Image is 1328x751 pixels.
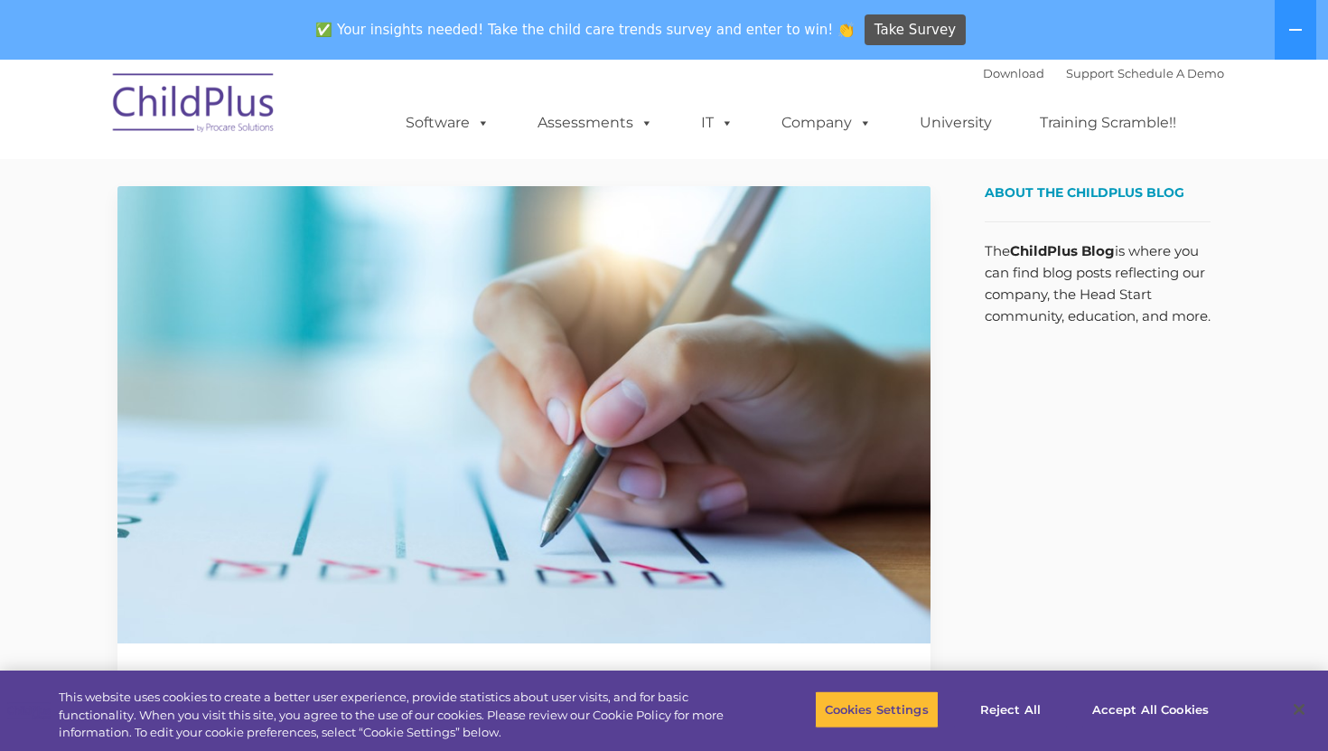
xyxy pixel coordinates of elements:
a: Download [983,66,1044,80]
strong: ChildPlus Blog [1010,242,1115,259]
button: Close [1279,690,1319,729]
a: Software [388,105,508,141]
a: Company [763,105,890,141]
span: ✅ Your insights needed! Take the child care trends survey and enter to win! 👏 [309,12,862,47]
div: This website uses cookies to create a better user experience, provide statistics about user visit... [59,689,731,742]
img: ChildPlus by Procare Solutions [104,61,285,151]
p: The is where you can find blog posts reflecting our company, the Head Start community, education,... [985,240,1211,327]
span: Take Survey [874,14,956,46]
a: University [902,105,1010,141]
img: Efficiency Boost: ChildPlus Online's Enhanced Family Pre-Application Process - Streamlining Appli... [117,186,931,643]
a: IT [683,105,752,141]
button: Cookies Settings [815,690,939,728]
span: About the ChildPlus Blog [985,184,1184,201]
a: Training Scramble!! [1022,105,1194,141]
a: Schedule A Demo [1118,66,1224,80]
a: Assessments [519,105,671,141]
font: | [983,66,1224,80]
button: Reject All [954,690,1067,728]
a: Take Survey [865,14,967,46]
button: Accept All Cookies [1082,690,1219,728]
a: Support [1066,66,1114,80]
